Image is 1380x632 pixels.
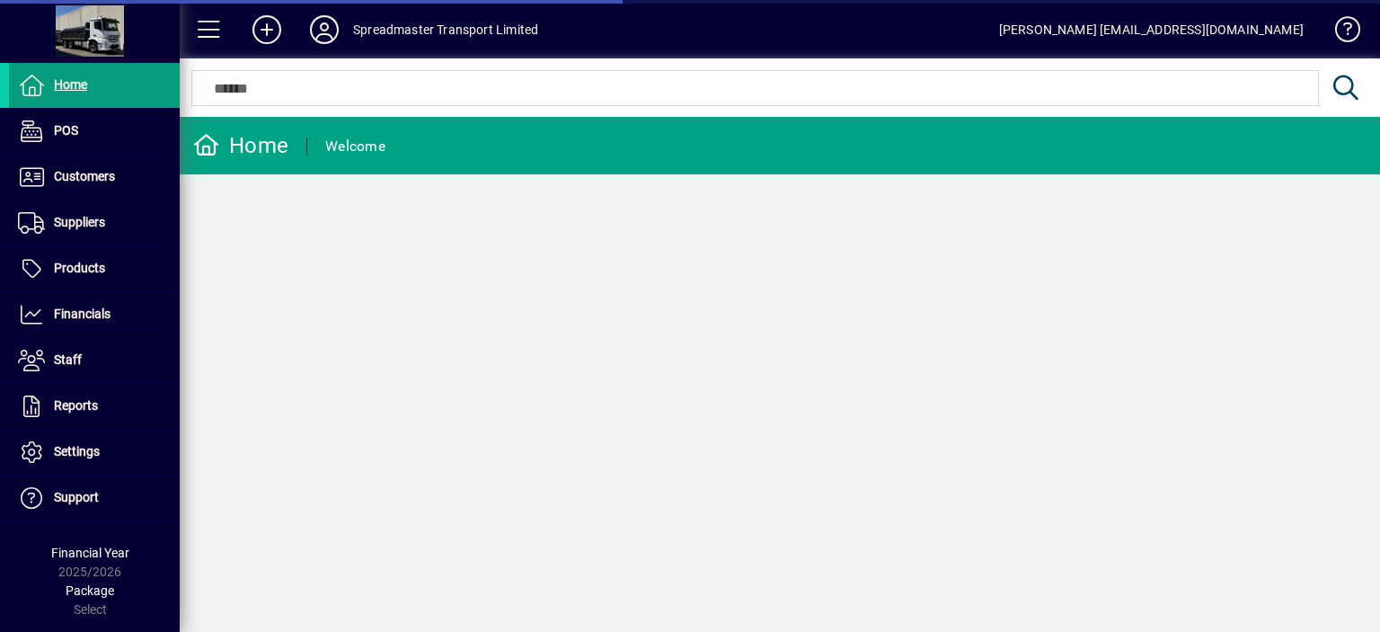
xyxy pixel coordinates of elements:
[54,215,105,229] span: Suppliers
[54,261,105,275] span: Products
[9,338,180,383] a: Staff
[54,398,98,413] span: Reports
[54,352,82,367] span: Staff
[1322,4,1358,62] a: Knowledge Base
[54,490,99,504] span: Support
[9,430,180,475] a: Settings
[9,200,180,245] a: Suppliers
[325,132,385,161] div: Welcome
[9,109,180,154] a: POS
[9,476,180,521] a: Support
[238,13,296,46] button: Add
[54,169,115,183] span: Customers
[9,246,180,291] a: Products
[9,292,180,337] a: Financials
[54,123,78,138] span: POS
[54,307,111,321] span: Financials
[9,384,180,429] a: Reports
[296,13,353,46] button: Profile
[999,15,1304,44] div: [PERSON_NAME] [EMAIL_ADDRESS][DOMAIN_NAME]
[353,15,538,44] div: Spreadmaster Transport Limited
[9,155,180,200] a: Customers
[54,444,100,458] span: Settings
[193,131,288,160] div: Home
[54,77,87,92] span: Home
[51,546,129,560] span: Financial Year
[66,583,114,598] span: Package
